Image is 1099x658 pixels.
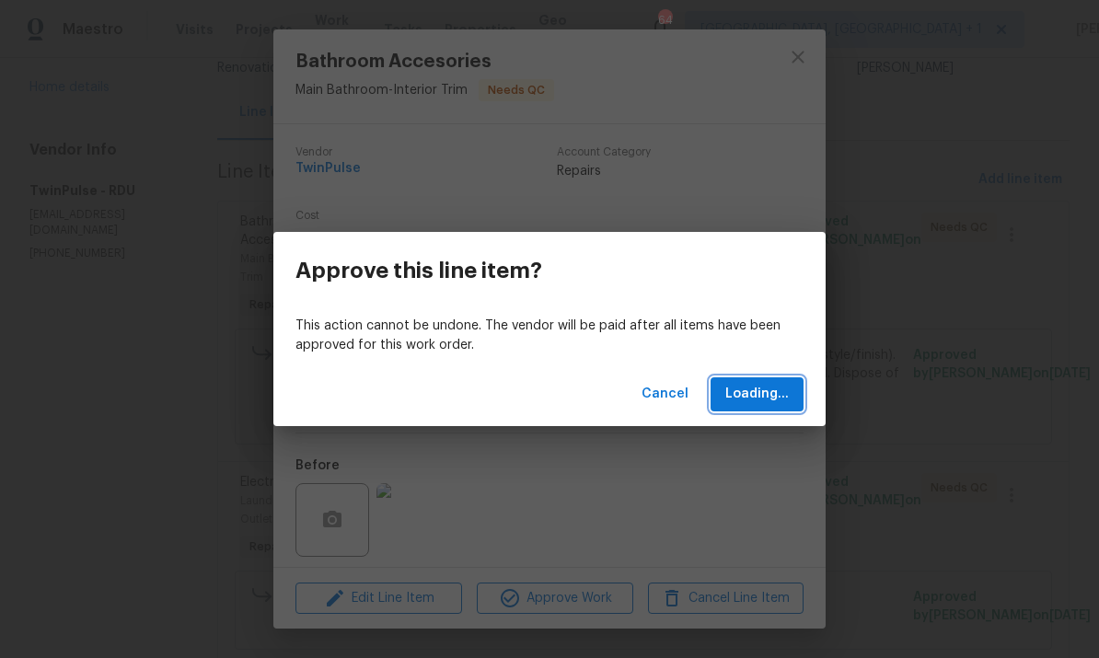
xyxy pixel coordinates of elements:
[711,377,804,411] button: Loading...
[295,258,542,283] h3: Approve this line item?
[725,383,789,406] span: Loading...
[642,383,688,406] span: Cancel
[634,377,696,411] button: Cancel
[295,317,804,355] p: This action cannot be undone. The vendor will be paid after all items have been approved for this...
